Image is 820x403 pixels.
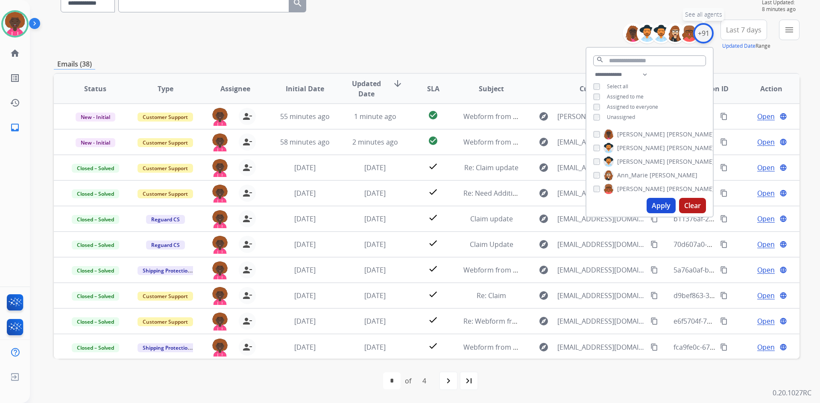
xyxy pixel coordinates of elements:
span: e6f5704f-7958-4a33-9347-3d244554d338 [674,316,802,326]
mat-icon: person_remove [242,162,252,173]
span: [EMAIL_ADDRESS][DOMAIN_NAME] [557,265,645,275]
span: [DATE] [294,342,316,352]
span: Customer Support [138,317,193,326]
mat-icon: check [428,289,438,299]
span: [DATE] [294,265,316,275]
span: Open [757,188,775,198]
span: [EMAIL_ADDRESS][DOMAIN_NAME] [557,316,645,326]
mat-icon: menu [784,25,794,35]
mat-icon: explore [539,239,549,249]
span: Assignee [220,84,250,94]
span: [DATE] [364,291,386,300]
span: Customer Support [138,164,193,173]
span: Closed – Solved [72,241,119,249]
span: [EMAIL_ADDRESS][DOMAIN_NAME] [557,137,645,147]
span: [PERSON_NAME] [650,171,697,180]
span: b11376af-2254-4c18-ba86-b700e8f2dd58 [674,214,803,223]
mat-icon: content_copy [720,215,728,223]
mat-icon: explore [539,214,549,224]
mat-icon: content_copy [650,266,658,274]
span: Open [757,214,775,224]
mat-icon: content_copy [720,138,728,146]
span: Re: Webform from [EMAIL_ADDRESS][DOMAIN_NAME] on [DATE] [463,316,668,326]
mat-icon: explore [539,137,549,147]
mat-icon: inbox [10,122,20,133]
span: 58 minutes ago [280,137,330,147]
span: Updated Date [347,78,386,99]
span: Webform from [PERSON_NAME][EMAIL_ADDRESS][DOMAIN_NAME] on [DATE] [463,112,710,121]
span: [PERSON_NAME] [667,157,715,166]
p: Emails (38) [54,59,95,70]
mat-icon: language [779,343,787,351]
mat-icon: check [428,187,438,197]
mat-icon: language [779,164,787,171]
span: [PERSON_NAME] [617,185,665,193]
span: Shipping Protection [138,266,196,275]
span: Re: Need Additional Information [463,188,567,198]
img: agent-avatar [211,339,228,357]
span: [PERSON_NAME] [617,130,665,139]
span: [PERSON_NAME] [667,130,715,139]
span: Closed – Solved [72,266,119,275]
span: Open [757,162,775,173]
span: Open [757,265,775,275]
span: [PERSON_NAME] [617,144,665,152]
span: [PERSON_NAME] [667,144,715,152]
span: Open [757,239,775,249]
span: Re: Claim [477,291,506,300]
span: Customer Support [138,138,193,147]
mat-icon: check [428,238,438,248]
mat-icon: explore [539,265,549,275]
span: Shipping Protection [138,343,196,352]
mat-icon: language [779,317,787,325]
span: Open [757,316,775,326]
th: Action [729,74,799,104]
span: Claim update [470,214,513,223]
button: Clear [679,198,706,213]
span: [EMAIL_ADDRESS][DOMAIN_NAME] [557,188,645,198]
img: agent-avatar [211,210,228,228]
mat-icon: content_copy [720,292,728,299]
mat-icon: check [428,264,438,274]
span: New - Initial [76,113,115,122]
mat-icon: check [428,315,438,325]
mat-icon: person_remove [242,188,252,198]
span: [PERSON_NAME] [667,185,715,193]
mat-icon: language [779,189,787,197]
img: agent-avatar [211,159,228,177]
mat-icon: person_remove [242,342,252,352]
span: Claim Update [470,240,513,249]
span: [DATE] [364,342,386,352]
mat-icon: arrow_downward [392,78,403,89]
mat-icon: content_copy [720,113,728,120]
span: Open [757,290,775,301]
mat-icon: content_copy [720,343,728,351]
span: 5a76a0af-b837-4fb2-b51f-c0ac07e73277 [674,265,800,275]
span: Closed – Solved [72,292,119,301]
mat-icon: last_page [464,376,474,386]
span: [DATE] [294,316,316,326]
mat-icon: check [428,161,438,171]
mat-icon: content_copy [650,215,658,223]
span: 2 minutes ago [352,137,398,147]
span: [DATE] [294,240,316,249]
mat-icon: history [10,98,20,108]
mat-icon: check_circle [428,110,438,120]
mat-icon: person_remove [242,111,252,122]
span: Assigned to everyone [607,103,658,110]
span: Last 7 days [726,28,761,32]
span: Customer Support [138,113,193,122]
p: 0.20.1027RC [773,388,811,398]
mat-icon: explore [539,188,549,198]
span: 8 minutes ago [762,6,799,13]
mat-icon: navigate_next [443,376,454,386]
span: New - Initial [76,138,115,147]
mat-icon: content_copy [720,241,728,248]
span: Webform from [EMAIL_ADDRESS][DOMAIN_NAME] on [DATE] [463,137,657,147]
mat-icon: explore [539,316,549,326]
mat-icon: content_copy [720,317,728,325]
span: [EMAIL_ADDRESS][DOMAIN_NAME] [557,290,645,301]
span: 70d607a0-cc4c-40f0-b31d-63a5f52058be [674,240,802,249]
mat-icon: content_copy [650,317,658,325]
span: [DATE] [364,163,386,172]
